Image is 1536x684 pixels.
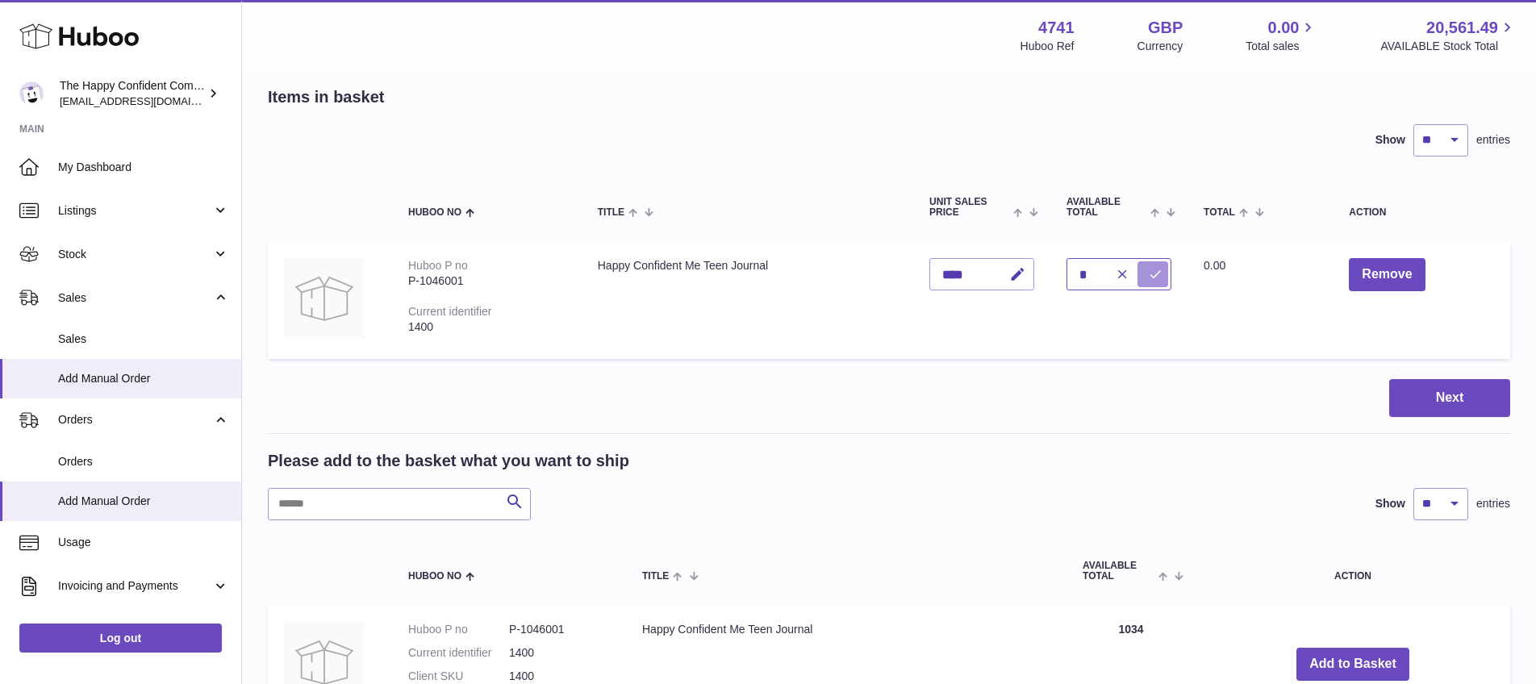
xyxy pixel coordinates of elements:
span: Add Manual Order [58,494,229,509]
span: Listings [58,203,212,219]
dt: Current identifier [408,645,509,661]
label: Show [1375,496,1405,511]
th: Action [1196,544,1510,598]
span: Invoicing and Payments [58,578,212,594]
span: Add Manual Order [58,371,229,386]
button: Remove [1349,258,1425,291]
span: 0.00 [1204,259,1225,272]
img: Happy Confident Me Teen Journal [284,258,365,339]
dd: 1400 [509,669,610,684]
span: Title [642,571,669,582]
span: Orders [58,454,229,469]
div: Huboo Ref [1021,39,1075,54]
span: entries [1476,132,1510,148]
span: Total sales [1246,39,1317,54]
strong: 4741 [1038,17,1075,39]
span: 0.00 [1268,17,1300,39]
a: Log out [19,624,222,653]
span: Orders [58,412,212,427]
span: AVAILABLE Total [1083,561,1154,582]
div: The Happy Confident Company [60,78,205,109]
span: entries [1476,496,1510,511]
img: contact@happyconfident.com [19,81,44,106]
div: Huboo P no [408,259,468,272]
span: Huboo no [408,207,461,218]
div: 1400 [408,319,566,335]
dt: Client SKU [408,669,509,684]
div: Currency [1137,39,1183,54]
button: Add to Basket [1296,648,1409,681]
span: AVAILABLE Stock Total [1380,39,1517,54]
span: [EMAIL_ADDRESS][DOMAIN_NAME] [60,94,237,107]
div: P-1046001 [408,273,566,289]
span: AVAILABLE Total [1066,197,1146,218]
dt: Huboo P no [408,622,509,637]
div: Action [1349,207,1494,218]
a: 0.00 Total sales [1246,17,1317,54]
span: Sales [58,290,212,306]
span: 20,561.49 [1426,17,1498,39]
a: 20,561.49 AVAILABLE Stock Total [1380,17,1517,54]
span: Title [598,207,624,218]
span: Unit Sales Price [929,197,1009,218]
td: Happy Confident Me Teen Journal [582,242,913,359]
div: Current identifier [408,305,492,318]
span: Stock [58,247,212,262]
button: Next [1389,379,1510,417]
span: Huboo no [408,571,461,582]
span: My Dashboard [58,160,229,175]
dd: 1400 [509,645,610,661]
dd: P-1046001 [509,622,610,637]
label: Show [1375,132,1405,148]
h2: Please add to the basket what you want to ship [268,450,629,472]
span: Total [1204,207,1235,218]
strong: GBP [1148,17,1183,39]
span: Sales [58,332,229,347]
span: Usage [58,535,229,550]
h2: Items in basket [268,86,385,108]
